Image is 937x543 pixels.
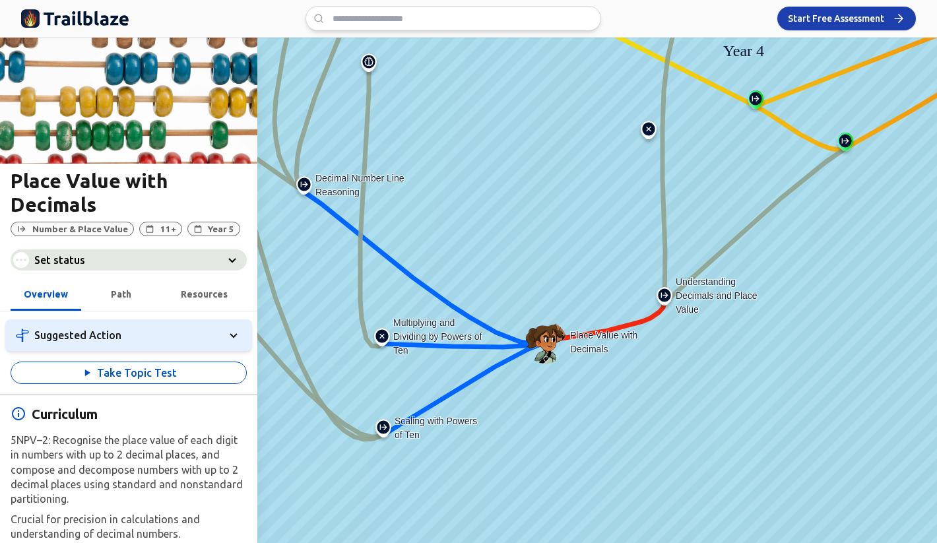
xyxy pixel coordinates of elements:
[21,8,129,29] img: Trailblaze Education Logo
[111,289,131,300] span: Path
[160,224,176,234] span: 11+
[24,289,68,300] span: Overview
[34,254,85,266] span: Set status
[638,121,659,144] img: Multiplying and Dividing by 10 and 100
[745,90,766,114] img: Number Line and Rounding for Four-digit Numbers
[777,7,916,30] button: Start Free Assessment
[358,53,379,77] img: Applying Scaling by Fractions
[294,176,315,200] img: Decimal Number Line Reasoning
[5,319,252,351] button: Suggested Action
[373,419,394,443] img: Scaling with Powers of Ten
[835,133,856,156] img: Place Value in Four-digit Numbers
[32,406,98,422] span: Curriculum
[372,328,393,352] img: Multiplying and Dividing by Powers of Ten
[139,222,182,236] button: 11+
[187,222,241,236] button: Year 5
[208,224,234,234] span: Year 5
[11,362,247,384] button: Take Topic Test
[32,224,128,234] span: Number & Place Value
[711,39,777,59] div: Year 4
[654,287,675,311] img: Understanding Decimals and Place Value
[11,433,247,542] div: 5NPV–2: Recognise the place value of each digit in numbers with up to 2 decimal places, and compo...
[11,222,134,236] button: Number & Place Value
[34,329,121,341] span: Suggested Action
[711,39,777,63] div: Year 4
[181,289,228,300] span: Resources
[525,321,567,364] img: Place Value with Decimals
[11,169,247,216] h1: Place Value with Decimals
